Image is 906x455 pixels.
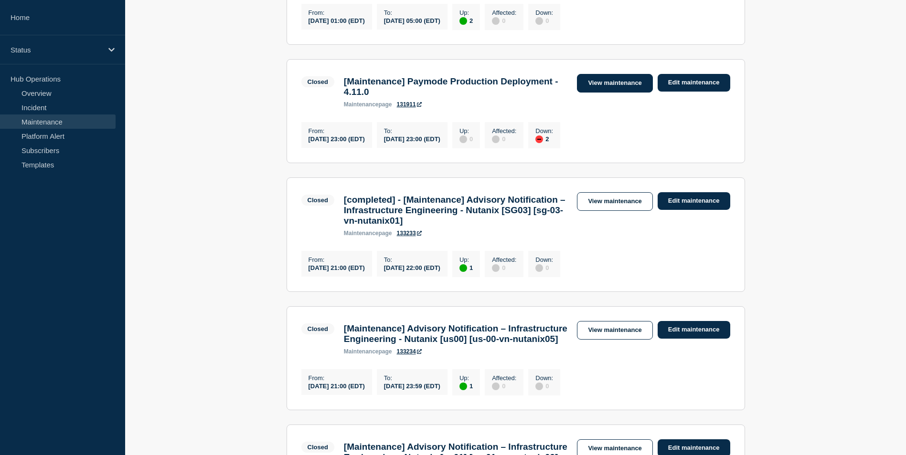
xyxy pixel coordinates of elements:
div: 2 [459,16,473,25]
p: Down : [535,256,553,263]
p: To : [384,9,440,16]
a: View maintenance [577,321,652,340]
a: 131911 [397,101,422,108]
div: Closed [308,196,328,204]
p: page [344,348,392,355]
div: [DATE] 01:00 (EDT) [309,16,365,24]
div: disabled [459,135,467,143]
div: 0 [492,382,516,390]
div: 0 [459,134,473,143]
p: Down : [535,127,553,134]
p: Down : [535,9,553,16]
div: Closed [308,78,328,85]
p: To : [384,256,440,263]
div: 0 [492,16,516,25]
span: maintenance [344,348,379,355]
span: maintenance [344,230,379,237]
p: Up : [459,256,473,263]
p: Up : [459,9,473,16]
div: 1 [459,263,473,272]
div: 1 [459,382,473,390]
p: Affected : [492,256,516,263]
div: Closed [308,325,328,332]
div: [DATE] 21:00 (EDT) [309,382,365,390]
p: Status [11,46,102,54]
div: 0 [492,263,516,272]
div: 0 [535,382,553,390]
div: disabled [492,135,500,143]
span: maintenance [344,101,379,108]
div: disabled [492,264,500,272]
p: Affected : [492,127,516,134]
div: Closed [308,444,328,451]
p: To : [384,374,440,382]
div: disabled [535,17,543,25]
div: 0 [492,134,516,143]
div: up [459,17,467,25]
a: Edit maintenance [658,321,730,339]
p: Affected : [492,374,516,382]
p: From : [309,256,365,263]
p: Down : [535,374,553,382]
p: page [344,230,392,237]
div: disabled [492,17,500,25]
div: [DATE] 23:00 (EDT) [309,134,365,143]
p: Up : [459,127,473,134]
a: View maintenance [577,74,652,93]
p: From : [309,374,365,382]
p: Up : [459,374,473,382]
a: 133234 [397,348,422,355]
a: View maintenance [577,192,652,211]
div: [DATE] 23:59 (EDT) [384,382,440,390]
div: disabled [535,264,543,272]
a: 133233 [397,230,422,237]
h3: [Maintenance] Advisory Notification – Infrastructure Engineering - Nutanix [us00] [us-00-vn-nutan... [344,323,568,344]
a: Edit maintenance [658,192,730,210]
div: [DATE] 21:00 (EDT) [309,263,365,271]
div: 0 [535,263,553,272]
p: Affected : [492,9,516,16]
div: down [535,135,543,143]
div: up [459,264,467,272]
div: disabled [492,383,500,390]
div: 0 [535,16,553,25]
p: To : [384,127,440,134]
p: page [344,101,392,108]
div: [DATE] 23:00 (EDT) [384,134,440,143]
div: [DATE] 22:00 (EDT) [384,263,440,271]
h3: [Maintenance] Paymode Production Deployment - 4.11.0 [344,76,568,97]
p: From : [309,127,365,134]
h3: [completed] - [Maintenance] Advisory Notification – Infrastructure Engineering - Nutanix [SG03] [... [344,195,568,226]
div: up [459,383,467,390]
div: [DATE] 05:00 (EDT) [384,16,440,24]
p: From : [309,9,365,16]
a: Edit maintenance [658,74,730,92]
div: 2 [535,134,553,143]
div: disabled [535,383,543,390]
